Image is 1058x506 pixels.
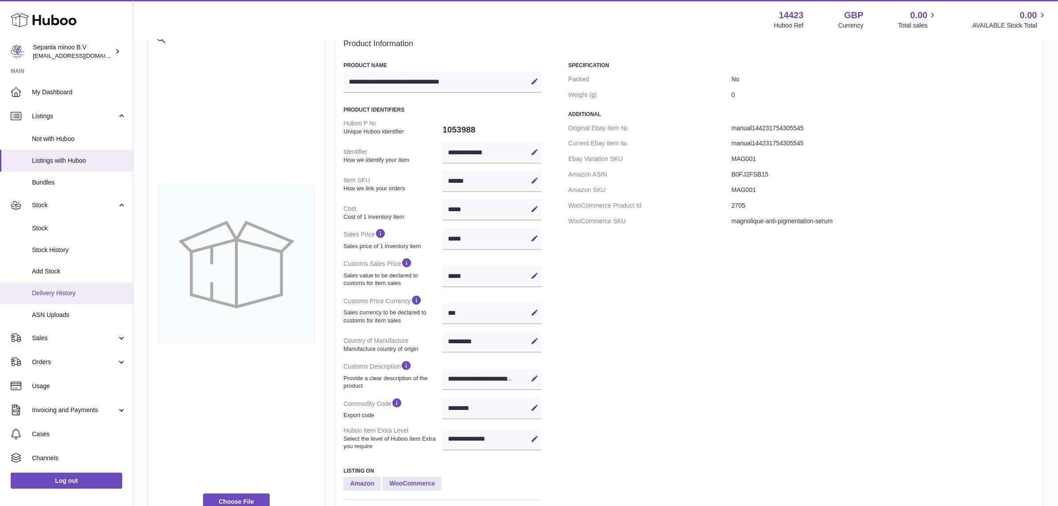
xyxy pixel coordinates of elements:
strong: 14423 [779,9,804,21]
span: Channels [32,454,126,462]
dd: 0 [731,87,1034,103]
h2: Product Information [343,39,1034,49]
strong: Manufacture country of origin [343,345,440,353]
h3: Product Name [343,62,542,69]
dt: Customs Price Currency [343,291,443,328]
span: Bundles [32,178,126,187]
dt: Amazon SKU [568,182,731,198]
span: Delivery History [32,289,126,297]
span: Not with Huboo [32,135,126,143]
a: 0.00 Total sales [898,9,938,30]
span: Sales [32,334,117,342]
div: Sepanta minoo B.V [33,43,113,60]
h3: Listing On [343,467,542,474]
dt: Current Ebay Item № [568,136,731,151]
dt: Packed [568,72,731,87]
dd: 2705 [731,198,1034,213]
dd: MAG001 [731,182,1034,198]
dd: B0FJ2FSB15 [731,167,1034,182]
span: Usage [32,382,126,390]
span: 0.00 [1020,9,1037,21]
strong: Sales currency to be declared to customs for item sales [343,309,440,324]
dd: MAG001 [731,151,1034,167]
div: Huboo Ref [774,21,804,30]
dt: Customs Description [343,356,443,393]
span: Cases [32,430,126,438]
strong: Export code [343,411,440,419]
dt: Identifier [343,144,443,167]
span: AVAILABLE Stock Total [972,21,1047,30]
dt: Country of Manufacture [343,333,443,356]
strong: Cost of 1 inventory item [343,213,440,221]
div: Currency [838,21,864,30]
dt: Ebay Variation SKU [568,151,731,167]
dd: magnolique-anti-pigmentation-serum [731,213,1034,229]
dt: Customs Sales Price [343,253,443,290]
span: Invoicing and Payments [32,406,117,414]
dt: Commodity Code [343,394,443,423]
strong: WooCommerce [383,477,441,491]
span: Stock History [32,246,126,254]
strong: Sales price of 1 inventory item [343,242,440,250]
dd: 1053988 [443,120,542,139]
strong: Amazon [343,477,381,491]
strong: How we link your orders [343,185,440,193]
strong: Unique Huboo identifier [343,128,440,136]
strong: Provide a clear description of the product [343,374,440,390]
span: My Dashboard [32,88,126,96]
span: Total sales [898,21,938,30]
dt: Weight (g) [568,87,731,103]
dt: Original Ebay Item № [568,120,731,136]
span: Stock [32,224,126,233]
dd: No [731,72,1034,87]
span: Add Stock [32,267,126,276]
dd: manual144231754305545 [731,120,1034,136]
span: 0.00 [910,9,928,21]
strong: How we identify your item [343,156,440,164]
h3: Specification [568,62,1034,69]
img: no-photo-large.jpg [157,185,316,344]
strong: GBP [844,9,863,21]
a: Log out [11,473,122,489]
dd: manual144231754305545 [731,136,1034,151]
strong: Sales value to be declared to customs for item sales [343,272,440,287]
a: 0.00 AVAILABLE Stock Total [972,9,1047,30]
dt: Item SKU [343,173,443,196]
dt: Huboo Item Extra Level [343,423,443,454]
dt: WooCommerce SKU [568,213,731,229]
strong: Select the level of Huboo Item Extra you require [343,435,440,450]
dt: Cost [343,201,443,224]
dt: WooCommerce Product Id [568,198,731,213]
span: Stock [32,201,117,209]
span: Listings [32,112,117,120]
dt: Sales Price [343,224,443,253]
span: Listings with Huboo [32,157,126,165]
dt: Huboo P № [343,116,443,139]
span: Orders [32,358,117,366]
img: internalAdmin-14423@internal.huboo.com [11,45,24,58]
h3: Additional [568,111,1034,118]
span: ASN Uploads [32,311,126,319]
span: [EMAIL_ADDRESS][DOMAIN_NAME] [33,52,131,59]
h3: Product Identifiers [343,106,542,113]
dt: Amazon ASIN [568,167,731,182]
